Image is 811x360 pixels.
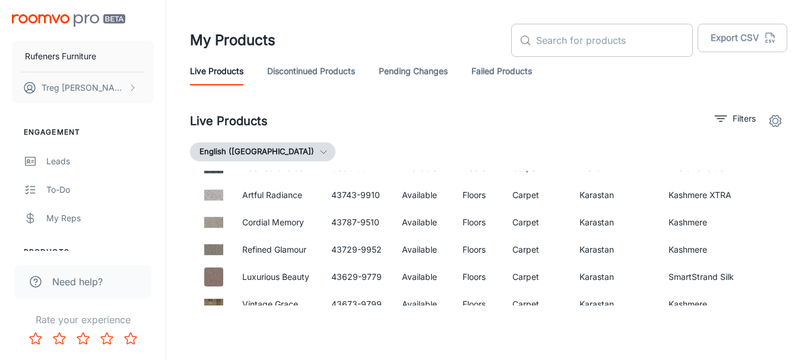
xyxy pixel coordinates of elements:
[659,181,748,209] td: Kashmere XTRA
[503,181,570,209] td: Carpet
[25,50,96,63] p: Rufeners Furniture
[46,212,154,225] div: My Reps
[190,112,268,130] h2: Live Products
[242,190,302,200] a: Artful Radiance
[190,142,335,161] button: English ([GEOGRAPHIC_DATA])
[242,244,306,254] a: Refined Glamour
[659,263,748,291] td: SmartStrand Silk
[503,236,570,263] td: Carpet
[471,57,532,85] a: Failed Products
[47,327,71,351] button: Rate 2 star
[659,209,748,236] td: Kashmere
[242,272,309,282] a: Luxurious Beauty
[570,236,659,263] td: Karastan
[503,291,570,318] td: Carpet
[392,236,453,263] td: Available
[764,109,787,133] button: settings
[46,155,154,168] div: Leads
[322,291,392,318] td: 43673-9799
[392,181,453,209] td: Available
[453,291,503,318] td: Floors
[190,57,243,85] a: Live Products
[267,57,355,85] a: Discontinued Products
[503,263,570,291] td: Carpet
[95,327,119,351] button: Rate 4 star
[733,112,756,125] p: Filters
[322,236,392,263] td: 43729-9952
[322,209,392,236] td: 43787-9510
[242,217,304,227] a: Cordial Memory
[242,163,315,173] a: Relaxed Character
[190,30,275,51] h1: My Products
[570,209,659,236] td: Karastan
[242,299,298,309] a: Vintage Grace
[12,72,154,103] button: Treg [PERSON_NAME]
[503,209,570,236] td: Carpet
[659,291,748,318] td: Kashmere
[453,263,503,291] td: Floors
[322,181,392,209] td: 43743-9910
[659,236,748,263] td: Kashmere
[570,181,659,209] td: Karastan
[698,24,787,52] button: Export CSV
[392,263,453,291] td: Available
[570,291,659,318] td: Karastan
[392,209,453,236] td: Available
[453,209,503,236] td: Floors
[119,327,142,351] button: Rate 5 star
[392,291,453,318] td: Available
[71,327,95,351] button: Rate 3 star
[712,109,759,128] button: filter
[536,24,693,57] input: Search for products
[12,41,154,72] button: Rufeners Furniture
[379,57,448,85] a: Pending Changes
[453,236,503,263] td: Floors
[52,275,103,289] span: Need help?
[9,313,156,327] p: Rate your experience
[453,181,503,209] td: Floors
[570,263,659,291] td: Karastan
[24,327,47,351] button: Rate 1 star
[322,263,392,291] td: 43629-9779
[46,183,154,196] div: To-do
[12,14,125,27] img: Roomvo PRO Beta
[42,81,125,94] p: Treg [PERSON_NAME]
